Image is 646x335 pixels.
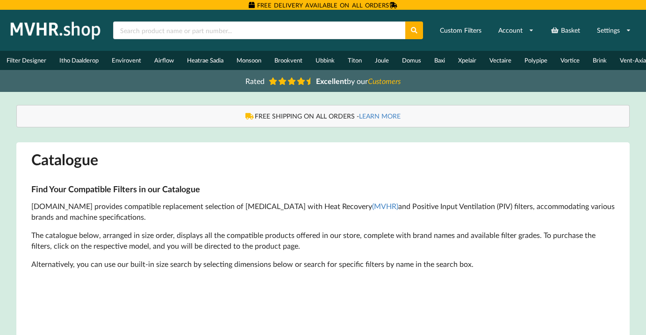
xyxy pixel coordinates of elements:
a: Ubbink [309,51,341,70]
a: LEARN MORE [359,112,401,120]
a: Got it cookie [18,301,140,317]
span: Rated [245,77,265,85]
a: Vectaire [483,51,518,70]
p: The catalogue below, arranged in size order, displays all the compatible products offered in our ... [31,230,615,251]
a: Titon [341,51,368,70]
a: Basket [545,22,586,39]
a: Xpelair [452,51,483,70]
a: (MVHR) [372,202,398,210]
span: This website uses cookies to ensure you get the best experience on our website. [18,265,140,295]
a: Brink [586,51,613,70]
h1: Catalogue [31,150,615,169]
a: Vortice [554,51,586,70]
a: Joule [368,51,395,70]
span: by our [316,77,401,85]
a: Settings [591,22,637,39]
a: Domus [395,51,428,70]
a: Heatrae Sadia [180,51,230,70]
i: Customers [368,77,401,85]
a: Envirovent [105,51,148,70]
a: Account [492,22,540,39]
p: [DOMAIN_NAME] provides compatible replacement selection of [MEDICAL_DATA] with Heat Recovery and ... [31,201,615,223]
a: Rated Excellentby ourCustomers [239,73,407,89]
p: Alternatively, you can use our built-in size search by selecting dimensions below or search for s... [31,259,615,270]
img: mvhr.shop.png [7,19,105,42]
a: Airflow [148,51,180,70]
a: Baxi [428,51,452,70]
a: Itho Daalderop [53,51,105,70]
a: Monsoon [230,51,268,70]
a: Polypipe [518,51,554,70]
a: Brookvent [268,51,309,70]
a: cookies - Learn more [18,284,49,293]
b: Excellent [316,77,347,85]
h3: Find Your Compatible Filters in our Catalogue [31,184,615,195]
a: Custom Filters [434,22,488,39]
div: FREE SHIPPING ON ALL ORDERS - [26,112,620,121]
input: Search product name or part number... [113,21,405,39]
